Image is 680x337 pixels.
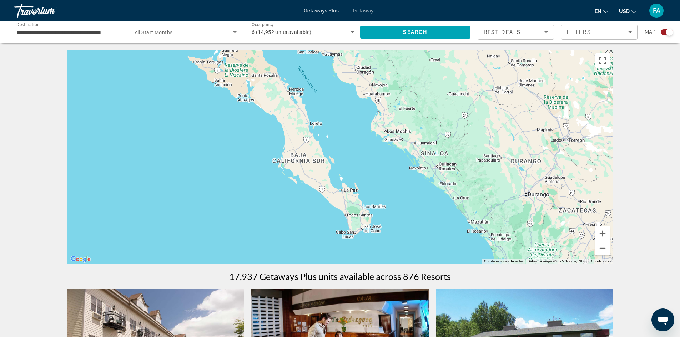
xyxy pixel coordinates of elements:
img: Google [69,255,92,264]
span: Destination [16,22,40,27]
mat-select: Sort by [484,28,548,36]
span: Filters [567,29,591,35]
a: Getaways [353,8,376,14]
span: 6 (14,952 units available) [252,29,311,35]
button: Acercar [595,226,610,241]
span: USD [619,9,630,14]
span: All Start Months [135,30,173,35]
span: Best Deals [484,29,521,35]
a: Travorium [14,1,86,20]
a: Getaways Plus [304,8,339,14]
button: Alejar [595,241,610,255]
button: Search [360,26,471,39]
span: en [595,9,601,14]
span: Search [403,29,427,35]
iframe: Botón para iniciar la ventana de mensajería [651,308,674,331]
input: Select destination [16,28,119,37]
a: Abrir esta área en Google Maps (se abre en una ventana nueva) [69,255,92,264]
button: User Menu [647,3,666,18]
a: Condiciones (se abre en una nueva pestaña) [591,259,611,263]
button: Activar o desactivar la vista de pantalla completa [595,53,610,68]
span: Occupancy [252,22,274,27]
h1: 17,937 Getaways Plus units available across 876 Resorts [229,271,451,282]
button: Change language [595,6,608,16]
button: Combinaciones de teclas [484,259,523,264]
button: Change currency [619,6,636,16]
span: FA [653,7,660,14]
button: Filters [561,25,638,40]
span: Map [645,27,655,37]
span: Datos del mapa ©2025 Google, INEGI [528,259,587,263]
